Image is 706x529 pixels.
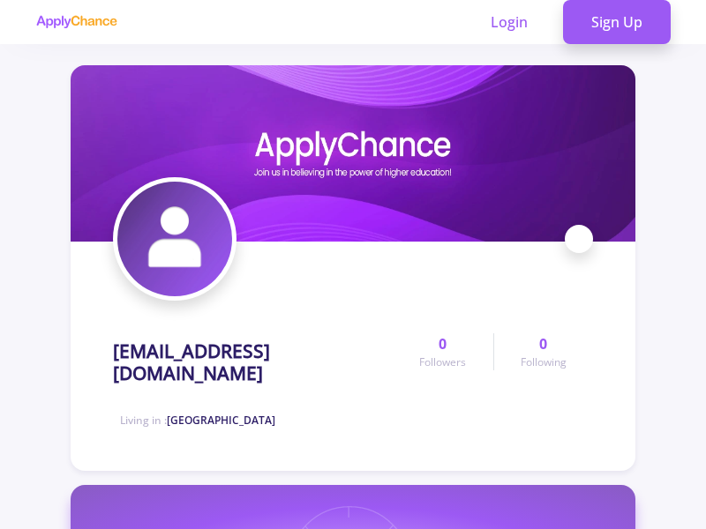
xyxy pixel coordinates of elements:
[113,340,393,384] h1: [EMAIL_ADDRESS][DOMAIN_NAME]
[35,15,117,29] img: applychance logo text only
[493,333,593,370] a: 0Following
[120,413,275,428] span: Living in :
[439,333,447,354] span: 0
[521,354,567,370] span: Following
[167,413,275,428] span: [GEOGRAPHIC_DATA]
[71,65,635,242] img: yasaman_sama@yahoo.comcover image
[539,333,547,354] span: 0
[419,354,466,370] span: Followers
[393,333,492,370] a: 0Followers
[117,182,232,296] img: yasaman_sama@yahoo.comavatar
